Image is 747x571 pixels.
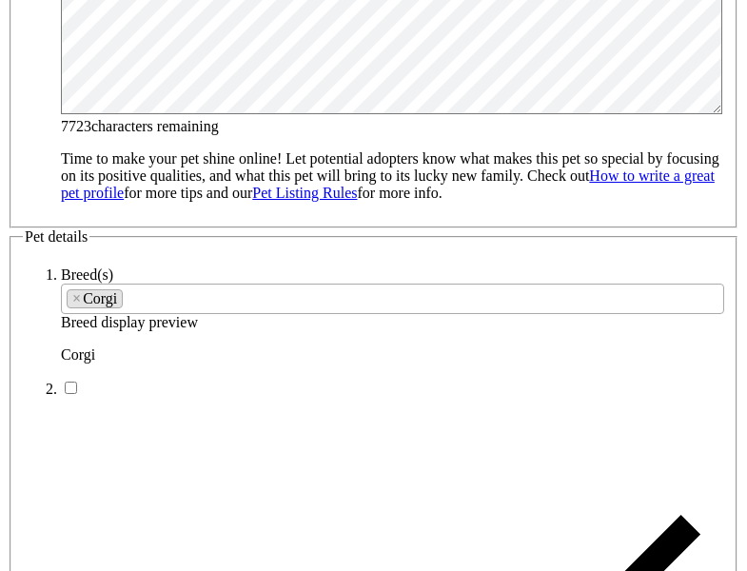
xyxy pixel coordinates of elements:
span: Pet details [25,228,88,245]
li: Corgi [67,289,123,308]
span: × [72,290,81,307]
a: How to write a great pet profile [61,167,715,201]
li: Breed display preview [61,266,724,364]
p: Time to make your pet shine online! Let potential adopters know what makes this pet so special by... [61,150,724,202]
div: characters remaining [61,118,724,135]
p: Corgi [61,346,724,364]
label: Breed(s) [61,266,113,283]
span: 7723 [61,118,91,134]
a: Pet Listing Rules [252,185,357,201]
